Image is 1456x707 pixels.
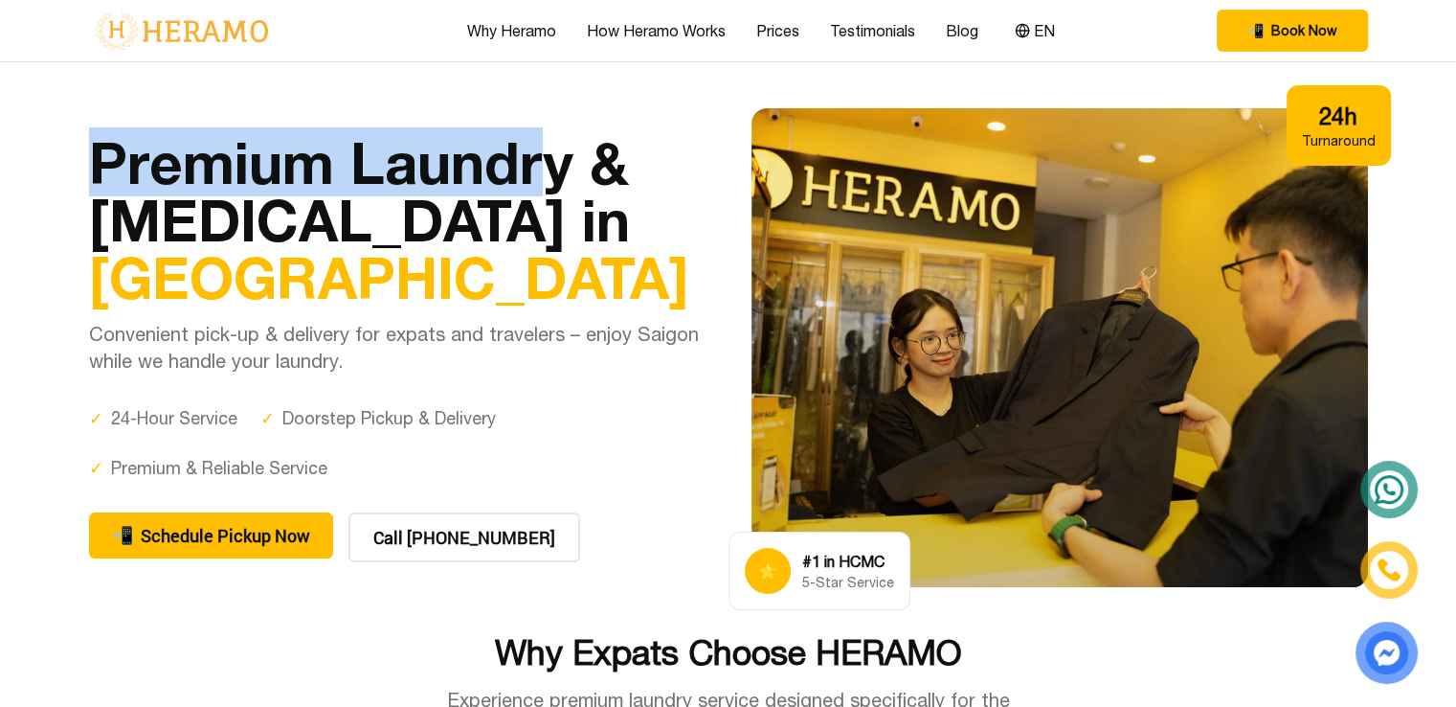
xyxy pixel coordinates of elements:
a: Why Heramo [467,19,556,42]
div: 24h [1302,101,1376,131]
span: ✓ [89,455,103,482]
p: Convenient pick-up & delivery for expats and travelers – enjoy Saigon while we handle your laundry. [89,321,706,375]
a: phone-icon [1360,541,1418,599]
button: Call [PHONE_NUMBER] [348,513,580,562]
div: Premium & Reliable Service [89,455,327,482]
button: phone Book Now [1217,10,1368,52]
span: phone [1247,21,1264,40]
span: [GEOGRAPHIC_DATA] [89,242,689,311]
div: Turnaround [1302,131,1376,150]
h1: Premium Laundry & [MEDICAL_DATA] in [89,133,706,306]
img: phone-icon [1378,559,1400,582]
a: Blog [946,19,978,42]
div: Doorstep Pickup & Delivery [260,405,496,432]
button: EN [1009,18,1061,43]
span: ✓ [260,405,275,432]
div: 5-Star Service [802,573,894,592]
img: logo-with-text.png [89,11,274,51]
span: star [758,559,777,582]
span: phone [112,522,133,549]
a: How Heramo Works [587,19,726,42]
a: Testimonials [830,19,915,42]
div: 24-Hour Service [89,405,237,432]
span: Book Now [1271,21,1337,40]
button: phone Schedule Pickup Now [89,513,333,559]
div: #1 in HCMC [802,550,894,573]
h2: Why Expats Choose HERAMO [89,633,1368,672]
a: Prices [756,19,799,42]
span: ✓ [89,405,103,432]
